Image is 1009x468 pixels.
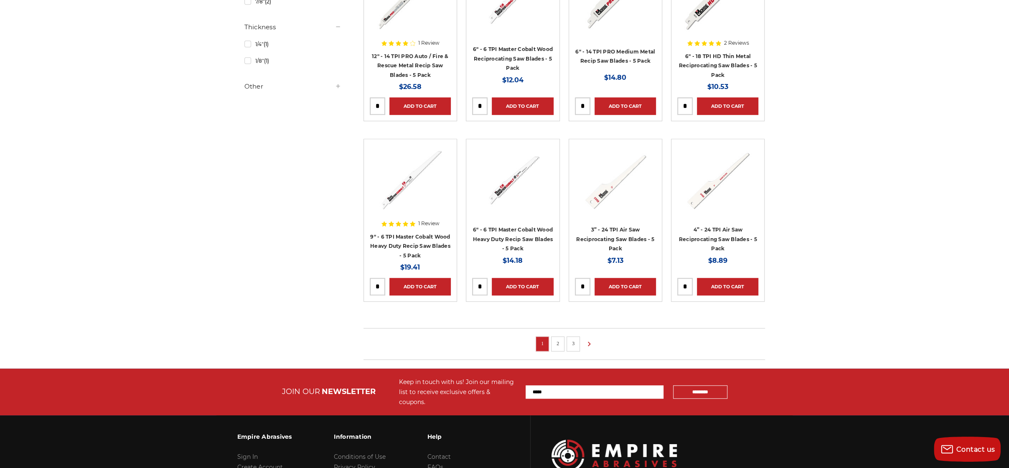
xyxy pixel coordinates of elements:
a: Contact [427,453,451,460]
a: 6" - 14 TPI PRO Medium Metal Recip Saw Blades - 5 Pack [575,48,655,64]
img: 9" sawsall blade for wood [377,145,444,212]
span: (1) [263,41,268,47]
a: 9" - 6 TPI Master Cobalt Wood Heavy Duty Recip Saw Blades - 5 Pack [370,234,450,259]
span: $7.13 [607,257,623,265]
img: Heavy duty 6" reciprocating blade for wood [479,145,546,212]
h5: Thickness [244,22,341,32]
a: Add to Cart [697,278,758,295]
a: Add to Cart [389,97,451,115]
a: Conditions of Use [334,453,386,460]
a: 3 [569,339,577,348]
span: $14.18 [503,257,523,265]
div: Keep in touch with us! Join our mailing list to receive exclusive offers & coupons. [399,377,517,407]
span: $19.41 [400,263,420,271]
span: $10.53 [707,83,728,91]
a: 3" Reciprocating Air Saw blade for pneumatic saw - 24 TPI [575,145,656,226]
span: (1) [264,58,269,64]
a: 1/8" [244,53,341,68]
a: Add to Cart [492,97,553,115]
a: Add to Cart [697,97,758,115]
a: 2 [554,339,562,348]
a: 9" sawsall blade for wood [370,145,451,226]
a: Heavy duty 6" reciprocating blade for wood [472,145,553,226]
h3: Help [427,428,484,445]
img: 3" Reciprocating Air Saw blade for pneumatic saw - 24 TPI [582,145,649,212]
span: $12.04 [502,76,524,84]
a: Add to Cart [595,97,656,115]
a: 6" - 6 TPI Master Cobalt Wood Reciprocating Saw Blades - 5 Pack [473,46,553,71]
a: 1 [538,339,546,348]
span: JOIN OUR [282,387,320,396]
a: 12" - 14 TPI PRO Auto / Fire & Rescue Metal Recip Saw Blades - 5 Pack [372,53,449,78]
a: 6" - 6 TPI Master Cobalt Wood Heavy Duty Recip Saw Blades - 5 Pack [473,226,553,252]
a: 4” - 24 TPI Air Saw Reciprocating Saw Blades - 5 Pack [679,226,757,252]
a: Sign In [237,453,258,460]
a: Add to Cart [595,278,656,295]
a: 1/4" [244,37,341,51]
a: Add to Cart [492,278,553,295]
a: Add to Cart [389,278,451,295]
a: 3” - 24 TPI Air Saw Reciprocating Saw Blades - 5 Pack [576,226,654,252]
h5: Other [244,81,341,92]
span: $8.89 [708,257,727,265]
img: 4" Air Saw blade for pneumatic recip saw 24 TPI [684,145,751,212]
h3: Information [334,428,386,445]
button: Contact us [934,437,1001,462]
a: 6" - 18 TPI HD Thin Metal Reciprocating Saw Blades - 5 Pack [679,53,757,78]
span: $14.80 [604,74,626,81]
span: NEWSLETTER [322,387,376,396]
h3: Empire Abrasives [237,428,292,445]
span: Contact us [956,445,995,453]
span: $26.58 [399,83,422,91]
a: 4" Air Saw blade for pneumatic recip saw 24 TPI [677,145,758,226]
